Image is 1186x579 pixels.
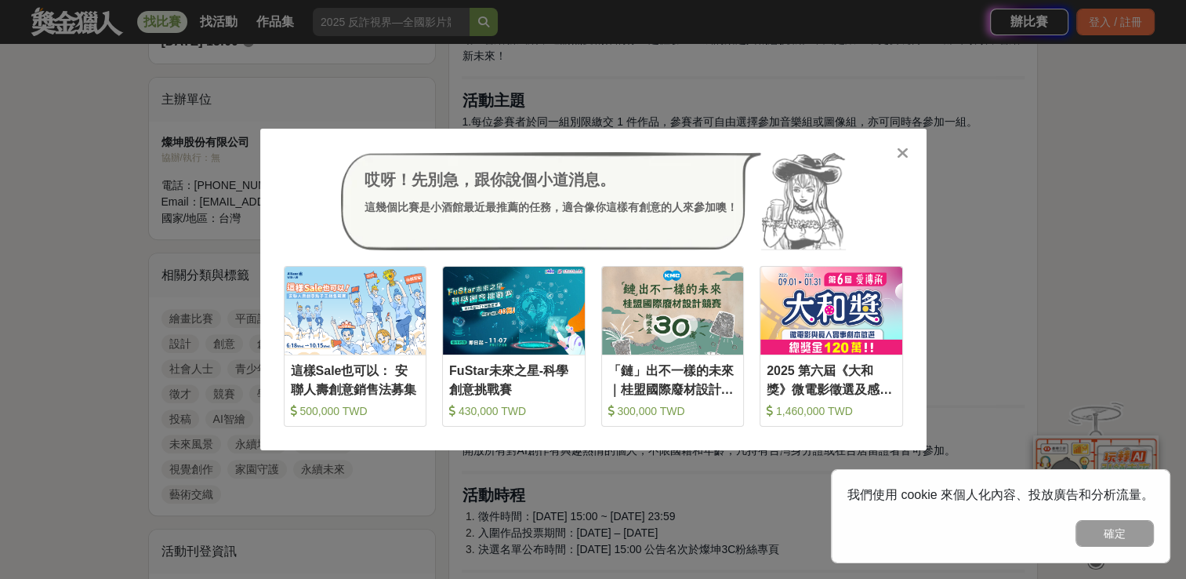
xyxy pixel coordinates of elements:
[601,266,745,427] a: Cover Image「鏈」出不一樣的未來｜桂盟國際廢材設計競賽 300,000 TWD
[449,362,578,397] div: FuStar未來之星-科學創意挑戰賽
[285,267,426,354] img: Cover Image
[767,362,896,397] div: 2025 第六屆《大和獎》微電影徵選及感人實事分享
[284,266,427,427] a: Cover Image這樣Sale也可以： 安聯人壽創意銷售法募集 500,000 TWD
[847,488,1154,501] span: 我們使用 cookie 來個人化內容、投放廣告和分析流量。
[365,199,738,216] div: 這幾個比賽是小酒館最近最推薦的任務，適合像你這樣有創意的人來參加噢！
[761,152,846,251] img: Avatar
[442,266,586,427] a: Cover ImageFuStar未來之星-科學創意挑戰賽 430,000 TWD
[443,267,585,354] img: Cover Image
[365,168,738,191] div: 哎呀！先別急，跟你說個小道消息。
[760,266,903,427] a: Cover Image2025 第六屆《大和獎》微電影徵選及感人實事分享 1,460,000 TWD
[767,403,896,419] div: 1,460,000 TWD
[291,362,420,397] div: 這樣Sale也可以： 安聯人壽創意銷售法募集
[291,403,420,419] div: 500,000 TWD
[602,267,744,354] img: Cover Image
[608,362,738,397] div: 「鏈」出不一樣的未來｜桂盟國際廢材設計競賽
[760,267,902,354] img: Cover Image
[608,403,738,419] div: 300,000 TWD
[1075,520,1154,547] button: 確定
[449,403,578,419] div: 430,000 TWD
